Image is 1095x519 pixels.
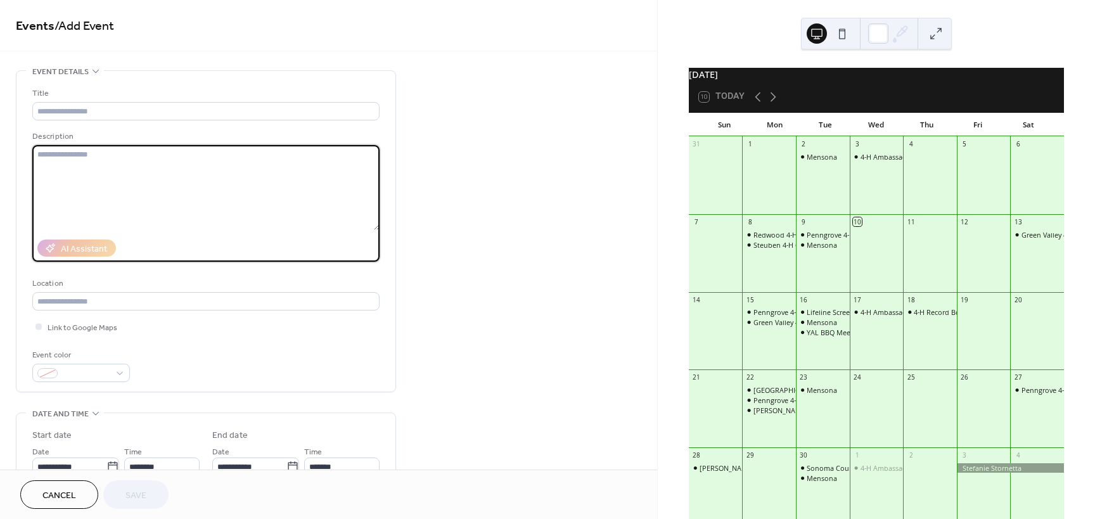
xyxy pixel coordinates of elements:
[753,317,852,327] div: Green Valley 4-H Club Meeting
[907,451,916,459] div: 2
[742,385,796,395] div: Sonoma County 4-H Camp Meeting
[212,445,229,459] span: Date
[853,217,862,226] div: 10
[907,373,916,382] div: 25
[742,240,796,250] div: Steuben 4-H Club Meeting
[753,385,885,395] div: [GEOGRAPHIC_DATA] 4-H Camp Meeting
[861,152,942,162] div: 4-H Ambassador Meeting
[851,113,902,137] div: Wed
[746,217,755,226] div: 8
[1014,140,1023,149] div: 6
[692,451,701,459] div: 28
[861,307,942,317] div: 4-H Ambassador Meeting
[796,307,850,317] div: Lifeline Screening
[960,217,969,226] div: 12
[699,113,750,137] div: Sun
[799,451,808,459] div: 30
[807,240,837,250] div: Mensona
[212,429,248,442] div: End date
[742,317,796,327] div: Green Valley 4-H Club Meeting
[689,68,1064,82] div: [DATE]
[907,140,916,149] div: 4
[32,445,49,459] span: Date
[48,321,117,335] span: Link to Google Maps
[799,295,808,304] div: 16
[853,140,862,149] div: 3
[742,230,796,240] div: Redwood 4-H Club Meeting
[753,307,850,317] div: Penngrove 4-[PERSON_NAME]
[32,429,72,442] div: Start date
[807,307,864,317] div: Lifeline Screening
[799,140,808,149] div: 2
[1014,295,1023,304] div: 20
[796,230,850,240] div: Penngrove 4-H Club Meeting
[1014,451,1023,459] div: 4
[54,14,114,39] span: / Add Event
[799,373,808,382] div: 23
[32,87,377,100] div: Title
[753,230,843,240] div: Redwood 4-H Club Meeting
[853,373,862,382] div: 24
[1010,230,1064,240] div: Green Valley 4-H Project Meetings
[32,130,377,143] div: Description
[1014,217,1023,226] div: 13
[32,65,89,79] span: Event details
[807,152,837,162] div: Mensona
[742,395,796,405] div: Penngrove 4-H Legos
[796,240,850,250] div: Mensona
[796,463,850,473] div: Sonoma County 4-H Volunteer Orientation
[960,295,969,304] div: 19
[32,407,89,421] span: Date and time
[692,140,701,149] div: 31
[32,349,127,362] div: Event color
[20,480,98,509] button: Cancel
[952,113,1003,137] div: Fri
[124,445,142,459] span: Time
[742,406,796,415] div: Canfield 4-H Sheep
[800,113,851,137] div: Tue
[850,152,904,162] div: 4-H Ambassador Meeting
[903,307,957,317] div: 4-H Record Book Scoring & Evaluations
[742,307,796,317] div: Penngrove 4-H Swine
[692,373,701,382] div: 21
[960,373,969,382] div: 26
[796,152,850,162] div: Mensona
[807,317,837,327] div: Mensona
[907,217,916,226] div: 11
[689,463,743,473] div: Canfield 4-H Rabbits
[746,140,755,149] div: 1
[692,295,701,304] div: 14
[914,307,1041,317] div: 4-H Record Book Scoring & Evaluations
[807,230,900,240] div: Penngrove 4-H Club Meeting
[796,385,850,395] div: Mensona
[796,317,850,327] div: Mensona
[957,463,1064,473] div: Stefanie Stornetta
[692,217,701,226] div: 7
[16,14,54,39] a: Events
[1003,113,1054,137] div: Sat
[850,463,904,473] div: 4-H Ambassador Meeting
[853,451,862,459] div: 1
[796,473,850,483] div: Mensona
[960,451,969,459] div: 3
[304,445,322,459] span: Time
[1014,373,1023,382] div: 27
[807,473,837,483] div: Mensona
[700,463,793,473] div: [PERSON_NAME] 4-H Rabbits
[42,489,76,503] span: Cancel
[746,451,755,459] div: 29
[807,463,945,473] div: Sonoma County 4-H Volunteer Orientation
[861,463,942,473] div: 4-H Ambassador Meeting
[753,406,843,415] div: [PERSON_NAME] 4-H Sheep
[746,373,755,382] div: 22
[807,385,837,395] div: Mensona
[32,277,377,290] div: Location
[753,395,822,405] div: Penngrove 4-H Legos
[753,240,839,250] div: Steuben 4-H Club Meeting
[850,307,904,317] div: 4-H Ambassador Meeting
[853,295,862,304] div: 17
[746,295,755,304] div: 15
[902,113,952,137] div: Thu
[960,140,969,149] div: 5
